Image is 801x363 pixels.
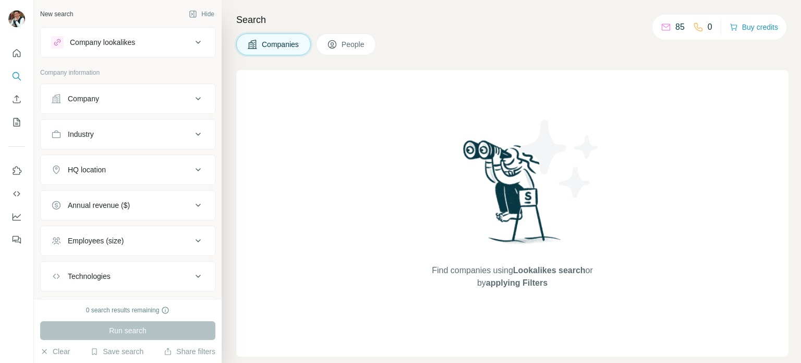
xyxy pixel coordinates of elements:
[41,264,215,289] button: Technologies
[513,112,606,206] img: Surfe Illustration - Stars
[8,184,25,203] button: Use Surfe API
[8,90,25,109] button: Enrich CSV
[41,30,215,55] button: Company lookalikes
[41,228,215,253] button: Employees (size)
[41,122,215,147] button: Industry
[68,200,130,210] div: Annual revenue ($)
[8,207,25,226] button: Dashboard
[40,9,73,19] div: New search
[458,137,567,254] img: Surfe Illustration - Woman searching with binoculars
[68,93,99,104] div: Company
[40,68,215,77] p: Company information
[41,86,215,111] button: Company
[675,21,685,33] p: 85
[486,278,548,287] span: applying Filters
[164,346,215,357] button: Share filters
[730,20,778,34] button: Buy credits
[8,44,25,63] button: Quick start
[708,21,712,33] p: 0
[429,264,596,289] span: Find companies using or by
[342,39,366,50] span: People
[262,39,300,50] span: Companies
[8,10,25,27] img: Avatar
[8,230,25,249] button: Feedback
[181,6,222,22] button: Hide
[68,129,94,139] div: Industry
[41,157,215,182] button: HQ location
[90,346,143,357] button: Save search
[68,236,124,246] div: Employees (size)
[70,37,135,48] div: Company lookalikes
[86,306,170,315] div: 0 search results remaining
[8,67,25,86] button: Search
[68,271,111,282] div: Technologies
[68,165,106,175] div: HQ location
[8,161,25,180] button: Use Surfe on LinkedIn
[8,113,25,132] button: My lists
[41,193,215,218] button: Annual revenue ($)
[513,266,586,275] span: Lookalikes search
[40,346,70,357] button: Clear
[236,13,788,27] h4: Search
